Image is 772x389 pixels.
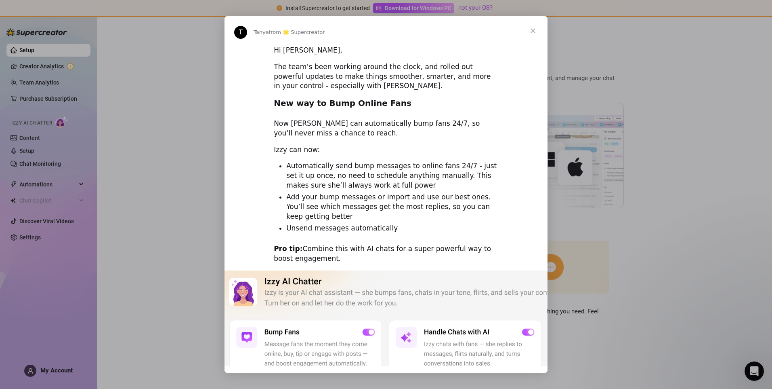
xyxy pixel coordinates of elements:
li: Unsend messages automatically [286,224,498,233]
div: Combine this with AI chats for a super powerful way to boost engagement. [274,244,498,264]
span: from 🌟 Supercreator [269,29,325,35]
span: Close [518,16,548,45]
div: Izzy can now: [274,145,498,155]
li: Add your bump messages or import and use our best ones. You’ll see which messages get the most re... [286,192,498,222]
div: Hi [PERSON_NAME], [274,46,498,55]
li: Automatically send bump messages to online fans 24/7 - just set it up once, no need to schedule a... [286,161,498,190]
h2: New way to Bump Online Fans [274,98,498,113]
div: Profile image for Tanya [234,26,247,39]
b: Pro tip: [274,245,302,253]
span: Tanya [254,29,269,35]
div: The team’s been working around the clock, and rolled out powerful updates to make things smoother... [274,62,498,91]
div: Now [PERSON_NAME] can automatically bump fans 24/7, so you’ll never miss a chance to reach. [274,119,498,138]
